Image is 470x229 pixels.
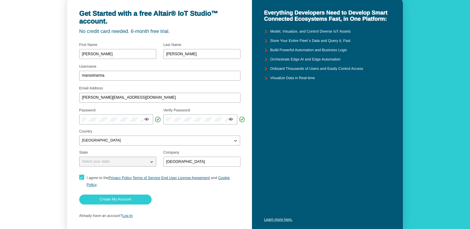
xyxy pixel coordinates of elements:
[122,213,133,218] a: Log In
[79,29,240,34] unity-typography: No credit card needed. 6-month free trial.
[211,176,217,180] span: and
[270,57,340,62] unity-typography: Orchestrate Edge AI and Edge Automation
[79,64,96,69] label: Username
[79,108,96,112] label: Password
[79,214,240,218] p: Already have an account?
[270,39,350,43] unity-typography: Store Your Entire Fleet`s Data and Query it, Fast
[270,67,363,71] unity-typography: Onboard Thousands of Users and Easily Control Access
[133,176,160,180] a: Terms of Service
[87,176,230,187] span: I agree to the , , ,
[79,10,240,25] unity-typography: Get Started with a free Altair® IoT Studio™ account.
[108,176,131,180] a: Privacy Policy
[270,76,315,80] unity-typography: Visualize Data in Real-time
[264,217,293,222] a: Learn more here.
[270,48,347,52] unity-typography: Build Powerful Automation and Business Logic
[163,108,190,112] label: Verify Password
[161,176,210,180] a: End User License Agreement
[264,144,391,215] iframe: YouTube video player
[79,86,103,90] label: Email Address
[87,176,230,187] a: Cookie Policy
[270,29,351,34] unity-typography: Model, Visualize, and Control Diverse IoT Assets
[264,10,391,22] unity-typography: Everything Developers Need to Develop Smart Connected Ecosystems Fast, in One Platform:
